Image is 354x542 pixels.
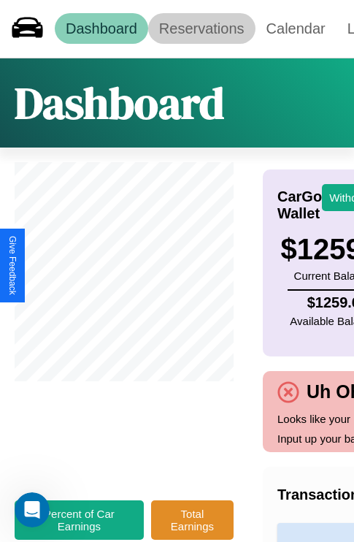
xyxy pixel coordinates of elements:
[15,500,144,540] button: Percent of Car Earnings
[55,13,148,44] a: Dashboard
[15,73,224,133] h1: Dashboard
[7,236,18,295] div: Give Feedback
[277,188,322,222] h4: CarGo Wallet
[148,13,255,44] a: Reservations
[151,500,234,540] button: Total Earnings
[15,492,50,527] iframe: Intercom live chat
[255,13,336,44] a: Calendar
